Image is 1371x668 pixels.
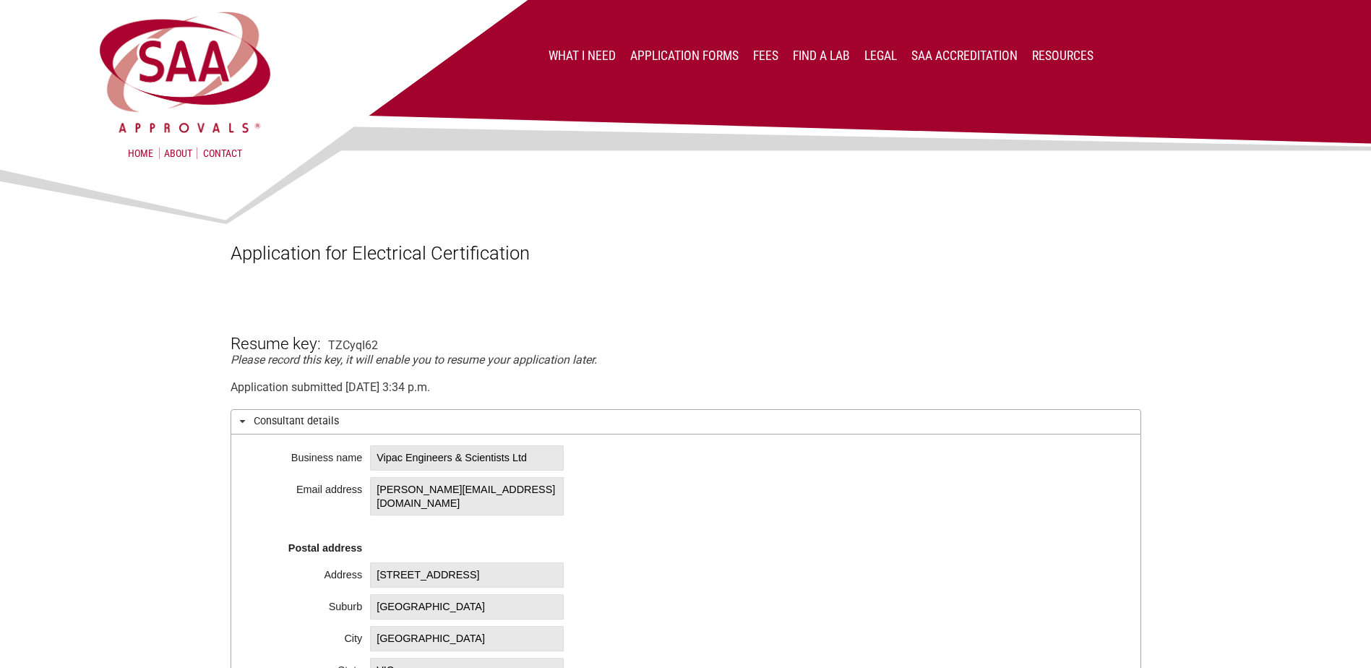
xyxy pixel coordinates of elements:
[864,48,897,63] a: Legal
[370,562,564,588] span: [STREET_ADDRESS]
[203,147,242,159] a: Contact
[96,9,275,136] img: SAA Approvals
[231,353,597,367] em: Please record this key, it will enable you to resume your application later.
[254,596,362,611] div: Suburb
[231,242,1141,264] h1: Application for Electrical Certification
[159,147,197,159] a: About
[254,479,362,494] div: Email address
[370,445,564,471] span: Vipac Engineers & Scientists Ltd
[793,48,850,63] a: Find a lab
[630,48,739,63] a: Application Forms
[254,448,362,462] div: Business name
[370,477,564,515] span: [PERSON_NAME][EMAIL_ADDRESS][DOMAIN_NAME]
[128,147,153,159] a: Home
[328,338,378,352] div: TZCyqI62
[231,309,321,353] h3: Resume key:
[370,626,564,651] span: [GEOGRAPHIC_DATA]
[911,48,1018,63] a: SAA Accreditation
[370,594,564,620] span: [GEOGRAPHIC_DATA]
[288,542,362,554] strong: Postal address
[1032,48,1093,63] a: Resources
[254,565,362,579] div: Address
[549,48,616,63] a: What I Need
[753,48,778,63] a: Fees
[231,409,1141,434] h3: Consultant details
[254,628,362,643] div: City
[231,380,1141,394] div: Application submitted [DATE] 3:34 p.m.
